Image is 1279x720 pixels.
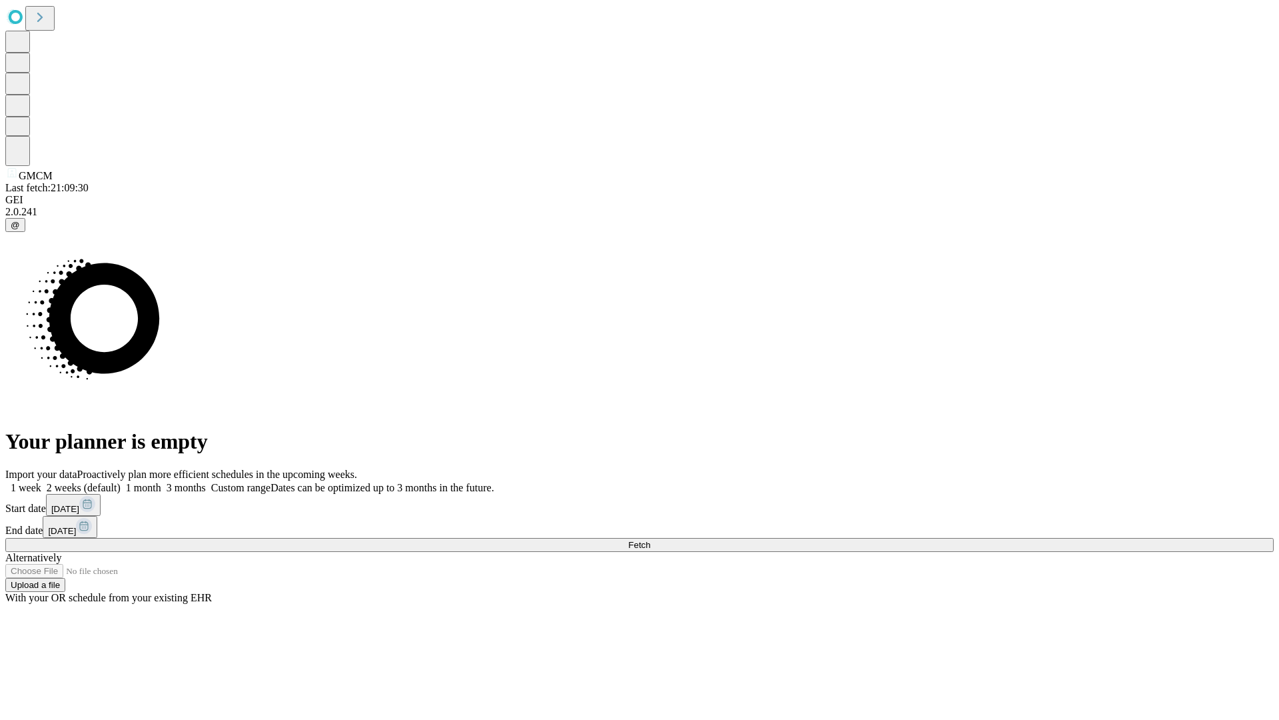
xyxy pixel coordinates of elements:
[211,482,270,493] span: Custom range
[5,469,77,480] span: Import your data
[5,592,212,603] span: With your OR schedule from your existing EHR
[19,170,53,181] span: GMCM
[126,482,161,493] span: 1 month
[5,578,65,592] button: Upload a file
[77,469,357,480] span: Proactively plan more efficient schedules in the upcoming weeks.
[5,429,1274,454] h1: Your planner is empty
[5,538,1274,552] button: Fetch
[5,516,1274,538] div: End date
[167,482,206,493] span: 3 months
[51,504,79,514] span: [DATE]
[5,206,1274,218] div: 2.0.241
[48,526,76,536] span: [DATE]
[46,494,101,516] button: [DATE]
[5,552,61,563] span: Alternatively
[11,220,20,230] span: @
[628,540,650,550] span: Fetch
[11,482,41,493] span: 1 week
[5,182,89,193] span: Last fetch: 21:09:30
[47,482,121,493] span: 2 weeks (default)
[5,494,1274,516] div: Start date
[43,516,97,538] button: [DATE]
[5,218,25,232] button: @
[270,482,494,493] span: Dates can be optimized up to 3 months in the future.
[5,194,1274,206] div: GEI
